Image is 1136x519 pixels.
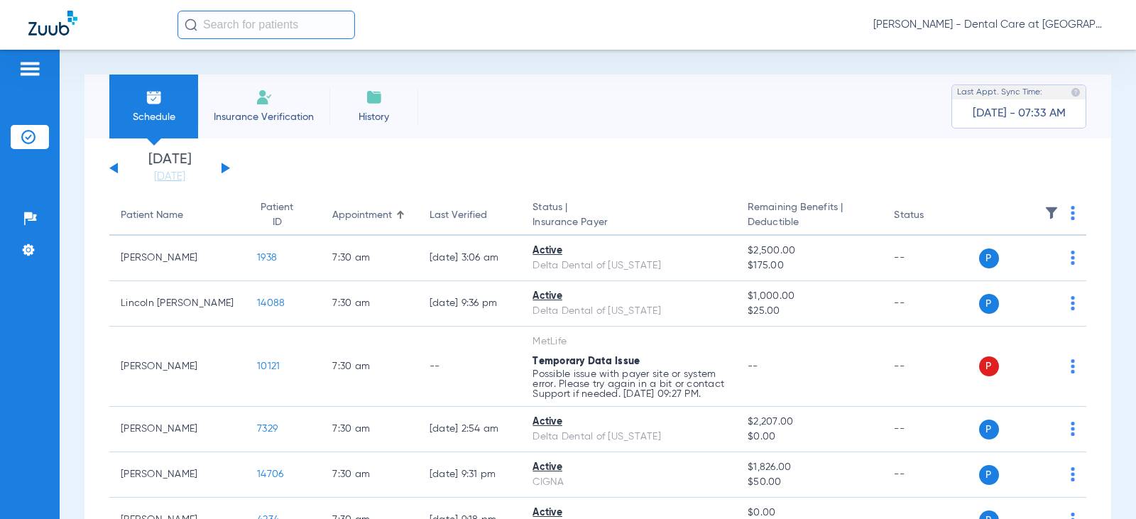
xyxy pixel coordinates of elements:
[120,110,187,124] span: Schedule
[321,327,418,407] td: 7:30 AM
[1071,87,1081,97] img: last sync help info
[109,407,246,452] td: [PERSON_NAME]
[532,460,725,475] div: Active
[109,236,246,281] td: [PERSON_NAME]
[127,170,212,184] a: [DATE]
[532,289,725,304] div: Active
[1044,206,1059,220] img: filter.svg
[979,248,999,268] span: P
[418,327,522,407] td: --
[532,304,725,319] div: Delta Dental of [US_STATE]
[418,452,522,498] td: [DATE] 9:31 PM
[748,244,871,258] span: $2,500.00
[1071,206,1075,220] img: group-dot-blue.svg
[321,452,418,498] td: 7:30 AM
[332,208,407,223] div: Appointment
[748,215,871,230] span: Deductible
[1071,422,1075,436] img: group-dot-blue.svg
[257,298,285,308] span: 14088
[883,452,978,498] td: --
[532,334,725,349] div: MetLife
[430,208,510,223] div: Last Verified
[321,236,418,281] td: 7:30 AM
[1071,467,1075,481] img: group-dot-blue.svg
[257,424,278,434] span: 7329
[979,294,999,314] span: P
[748,415,871,430] span: $2,207.00
[979,356,999,376] span: P
[418,281,522,327] td: [DATE] 9:36 PM
[883,196,978,236] th: Status
[121,208,234,223] div: Patient Name
[109,452,246,498] td: [PERSON_NAME]
[109,281,246,327] td: Lincoln [PERSON_NAME]
[873,18,1108,32] span: [PERSON_NAME] - Dental Care at [GEOGRAPHIC_DATA]
[257,361,280,371] span: 10121
[957,85,1042,99] span: Last Appt. Sync Time:
[28,11,77,35] img: Zuub Logo
[18,60,41,77] img: hamburger-icon
[1071,296,1075,310] img: group-dot-blue.svg
[332,208,392,223] div: Appointment
[109,327,246,407] td: [PERSON_NAME]
[418,407,522,452] td: [DATE] 2:54 AM
[748,361,758,371] span: --
[209,110,319,124] span: Insurance Verification
[146,89,163,106] img: Schedule
[748,460,871,475] span: $1,826.00
[736,196,883,236] th: Remaining Benefits |
[418,236,522,281] td: [DATE] 3:06 AM
[1071,251,1075,265] img: group-dot-blue.svg
[430,208,487,223] div: Last Verified
[748,289,871,304] span: $1,000.00
[883,281,978,327] td: --
[979,465,999,485] span: P
[883,407,978,452] td: --
[257,253,277,263] span: 1938
[532,369,725,399] p: Possible issue with payer site or system error. Please try again in a bit or contact Support if n...
[127,153,212,184] li: [DATE]
[257,200,310,230] div: Patient ID
[748,258,871,273] span: $175.00
[256,89,273,106] img: Manual Insurance Verification
[321,407,418,452] td: 7:30 AM
[257,469,283,479] span: 14706
[177,11,355,39] input: Search for patients
[532,356,640,366] span: Temporary Data Issue
[185,18,197,31] img: Search Icon
[979,420,999,439] span: P
[521,196,736,236] th: Status |
[321,281,418,327] td: 7:30 AM
[883,327,978,407] td: --
[532,244,725,258] div: Active
[532,215,725,230] span: Insurance Payer
[340,110,408,124] span: History
[257,200,297,230] div: Patient ID
[532,430,725,444] div: Delta Dental of [US_STATE]
[532,415,725,430] div: Active
[121,208,183,223] div: Patient Name
[883,236,978,281] td: --
[748,304,871,319] span: $25.00
[1071,359,1075,373] img: group-dot-blue.svg
[748,475,871,490] span: $50.00
[748,430,871,444] span: $0.00
[973,106,1066,121] span: [DATE] - 07:33 AM
[532,475,725,490] div: CIGNA
[366,89,383,106] img: History
[532,258,725,273] div: Delta Dental of [US_STATE]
